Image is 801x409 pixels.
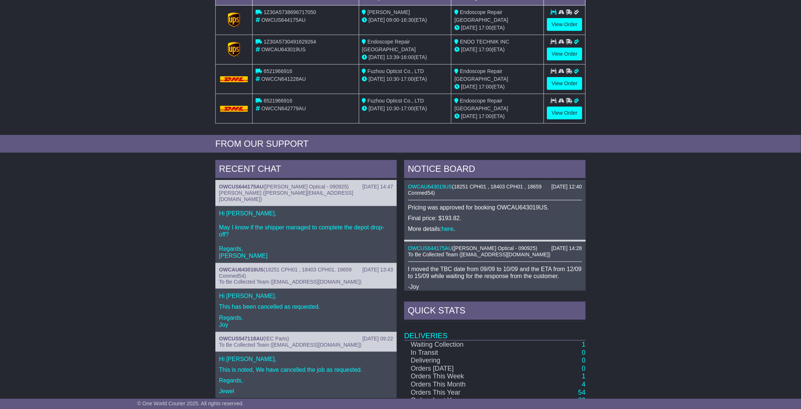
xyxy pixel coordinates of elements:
[404,160,586,180] div: NOTICE BOARD
[401,17,414,23] span: 16:30
[404,381,514,389] td: Orders This Month
[454,46,541,53] div: (ETA)
[582,349,586,356] a: 0
[219,356,393,363] p: Hi [PERSON_NAME],
[215,139,586,149] div: FROM OUR SUPPORT
[401,105,414,111] span: 17:00
[362,75,448,83] div: - (ETA)
[362,16,448,24] div: - (ETA)
[219,267,393,279] div: ( )
[219,342,361,348] span: To Be Collected Team ([EMAIL_ADDRESS][DOMAIN_NAME])
[363,184,393,190] div: [DATE] 14:47
[261,76,306,82] span: OWCCN641228AU
[547,77,582,90] a: View Order
[454,9,508,23] span: Endoscope Repair [GEOGRAPHIC_DATA]
[582,357,586,364] a: 0
[582,341,586,348] a: 1
[454,24,541,32] div: (ETA)
[219,190,353,202] span: [PERSON_NAME] ([PERSON_NAME][EMAIL_ADDRESS][DOMAIN_NAME])
[551,245,582,252] div: [DATE] 14:28
[261,17,306,23] span: OWCUS644175AU
[454,83,541,91] div: (ETA)
[404,372,514,381] td: Orders This Week
[261,46,306,52] span: OWCAU643019US
[219,184,264,190] a: OWCUS644175AU
[363,267,393,273] div: [DATE] 13:43
[219,267,264,273] a: OWCAU643016US
[219,303,393,310] p: This has been cancelled as requested.
[219,336,264,342] a: OWCUS547118AU
[582,372,586,380] a: 1
[369,54,385,60] span: [DATE]
[228,42,240,57] img: GetCarrierServiceLogo
[219,292,393,299] p: Hi [PERSON_NAME],
[547,107,582,119] a: View Order
[408,266,582,280] p: I moved the TBC date from 09/09 to 10/09 and the ETA from 12/09 to 15/09 while waiting for the re...
[578,389,586,396] a: 54
[362,53,448,61] div: - (ETA)
[454,68,508,82] span: Endoscope Repair [GEOGRAPHIC_DATA]
[264,98,292,104] span: 6521966916
[368,9,410,15] span: [PERSON_NAME]
[404,365,514,373] td: Orders [DATE]
[215,160,397,180] div: RECENT CHAT
[479,84,492,90] span: 17:00
[219,336,393,342] div: ( )
[547,48,582,60] a: View Order
[264,9,316,15] span: 1Z30A5738696717050
[404,357,514,365] td: Delivering
[461,113,477,119] span: [DATE]
[408,184,582,196] div: ( )
[479,25,492,31] span: 17:00
[369,76,385,82] span: [DATE]
[408,184,452,190] a: OWCAU643019US
[386,76,399,82] span: 10:30
[454,245,536,251] span: [PERSON_NAME] Optical - 090925
[265,336,287,342] span: IEC Parts
[386,54,399,60] span: 13:39
[219,184,393,190] div: ( )
[219,314,393,328] p: Regards, Joy
[401,54,414,60] span: 16:00
[461,46,477,52] span: [DATE]
[368,68,424,74] span: Fuzhou Opticst Co., LTD
[362,39,416,52] span: Endoscope Repair [GEOGRAPHIC_DATA]
[551,184,582,190] div: [DATE] 12:40
[404,302,586,322] div: Quick Stats
[369,105,385,111] span: [DATE]
[369,17,385,23] span: [DATE]
[582,365,586,372] a: 0
[461,84,477,90] span: [DATE]
[404,322,586,340] td: Deliveries
[408,204,582,211] p: Pricing was approved for booking OWCAU643019US.
[261,105,306,111] span: OWCCN642779AU
[386,17,399,23] span: 09:00
[547,18,582,31] a: View Order
[454,98,508,111] span: Endoscope Repair [GEOGRAPHIC_DATA]
[578,396,586,404] a: 89
[219,210,393,259] p: Hi [PERSON_NAME], May I know if the shipper managed to complete the depot drop-off? Regards, [PER...
[404,349,514,357] td: In Transit
[386,105,399,111] span: 10:30
[442,226,454,232] a: here
[219,267,352,279] span: 18251 CPH01 , 18403 CPH01, 18659 Conmed54
[220,76,248,82] img: DHL.png
[408,245,452,251] a: OWCUS644175AU
[368,98,424,104] span: Fuzhou Opticst Co., LTD
[265,184,347,190] span: [PERSON_NAME] Optical - 090925
[460,39,509,45] span: ENDO TECHNIK INC
[408,184,542,196] span: 18251 CPH01 , 18403 CPH01 , 18659 Conmed54
[479,113,492,119] span: 17:00
[408,215,582,222] p: Final price: $193.82.
[362,105,448,112] div: - (ETA)
[479,46,492,52] span: 17:00
[404,340,514,349] td: Waiting Collection
[582,381,586,388] a: 4
[219,388,393,395] p: Jewel
[408,225,582,232] p: More details: .
[219,377,393,384] p: Regards,
[219,366,393,373] p: This is noted, We have cancelled the job as requested.
[264,39,316,45] span: 1Z30A5730491629264
[454,112,541,120] div: (ETA)
[219,279,361,285] span: To Be Collected Team ([EMAIL_ADDRESS][DOMAIN_NAME])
